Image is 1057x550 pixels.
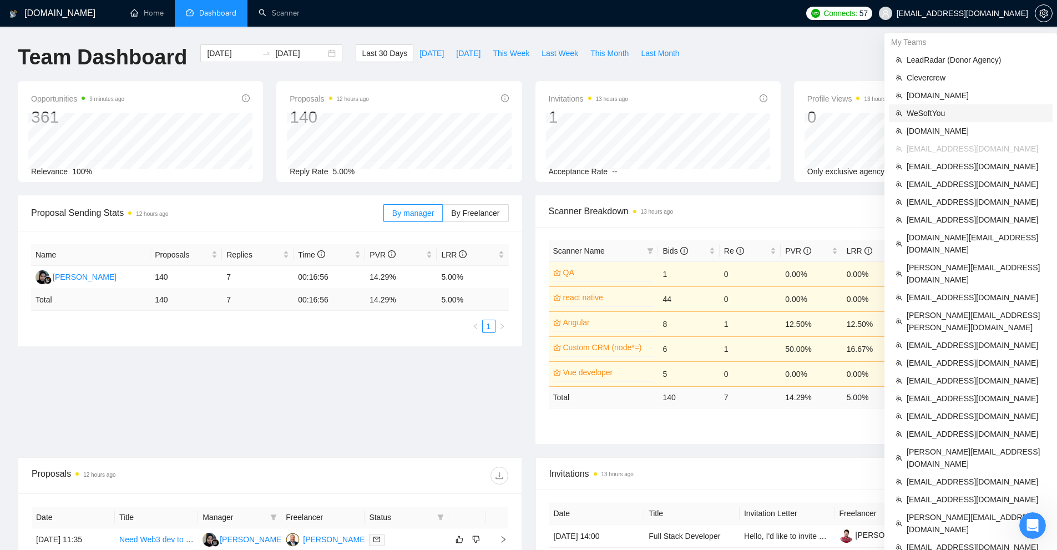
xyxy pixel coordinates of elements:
img: gigradar-bm.png [211,539,219,547]
span: [EMAIL_ADDRESS][DOMAIN_NAME] [907,392,1046,405]
td: 140 [658,386,719,408]
button: dislike [469,533,483,546]
h1: Team Dashboard [18,44,187,70]
span: filter [270,514,277,521]
img: c1hwqgR2S6gHqldNcvUB6JIH-7Sff8x8oP1xi7x2BH3DgQn9BX78FnO7rWx48jsJCC [839,529,853,543]
span: Connects: [823,7,857,19]
span: Acceptance Rate [549,167,608,176]
td: 44 [658,286,719,311]
span: Invitations [549,467,1026,481]
span: team [896,342,902,349]
span: info-circle [803,247,811,255]
span: info-circle [501,94,509,102]
span: Reply Rate [290,167,328,176]
span: team [896,431,902,437]
th: Date [32,507,115,528]
span: PVR [370,250,396,259]
div: [PERSON_NAME] [53,271,117,283]
th: Title [644,503,740,524]
span: [DOMAIN_NAME] [907,125,1046,137]
span: Re [724,246,744,255]
span: [EMAIL_ADDRESS][DOMAIN_NAME] [907,291,1046,304]
span: 100% [72,167,92,176]
span: team [896,110,902,117]
span: team [896,360,902,366]
span: team [896,240,902,247]
td: 5.00 % [842,386,903,408]
span: info-circle [864,247,872,255]
td: 7 [222,289,294,311]
span: [EMAIL_ADDRESS][DOMAIN_NAME] [907,214,1046,226]
span: [PERSON_NAME][EMAIL_ADDRESS][PERSON_NAME][DOMAIN_NAME] [907,309,1046,334]
button: This Month [584,44,635,62]
span: [DATE] [419,47,444,59]
span: Scanner Breakdown [549,204,1026,218]
td: 1 [720,336,781,361]
span: team [896,520,902,527]
button: [DATE] [450,44,487,62]
span: team [896,413,902,420]
span: [EMAIL_ADDRESS][DOMAIN_NAME] [907,476,1046,488]
span: [DOMAIN_NAME][EMAIL_ADDRESS][DOMAIN_NAME] [907,231,1046,256]
span: Bids [662,246,687,255]
span: Clevercrew [907,72,1046,84]
img: gigradar-bm.png [44,276,52,284]
span: 5.00% [333,167,355,176]
a: Angular [563,316,652,329]
td: 5 [658,361,719,386]
a: QA [563,266,652,279]
span: Only exclusive agency members [807,167,919,176]
span: [EMAIL_ADDRESS][DOMAIN_NAME] [907,178,1046,190]
span: team [896,377,902,384]
div: 0 [807,107,897,128]
span: team [896,145,902,152]
td: 00:16:56 [294,289,365,311]
span: team [896,181,902,188]
td: 0.00% [842,261,903,286]
span: [EMAIL_ADDRESS][DOMAIN_NAME] [907,428,1046,440]
a: VL[PERSON_NAME] [286,534,367,543]
span: crown [553,269,561,276]
button: like [453,533,466,546]
span: [EMAIL_ADDRESS][DOMAIN_NAME] [907,339,1046,351]
td: 0.00% [781,361,842,386]
img: VL [286,533,300,547]
span: team [896,455,902,461]
td: 140 [150,266,222,289]
span: Proposals [290,92,369,105]
span: [DATE] [456,47,481,59]
span: Invitations [549,92,628,105]
span: [EMAIL_ADDRESS][DOMAIN_NAME] [907,410,1046,422]
button: Last Month [635,44,685,62]
td: 0 [720,361,781,386]
a: [PERSON_NAME] [839,531,919,539]
td: 50.00% [781,336,842,361]
span: info-circle [388,250,396,258]
th: Freelancer [835,503,930,524]
a: 1 [483,320,495,332]
div: 361 [31,107,124,128]
span: right [490,536,507,543]
td: 16.67% [842,336,903,361]
td: Full Stack Developer [644,524,740,548]
span: team [896,199,902,205]
td: 5.00 % [437,289,508,311]
img: SM [36,270,49,284]
span: [EMAIL_ADDRESS][DOMAIN_NAME] [907,196,1046,208]
div: [PERSON_NAME] [220,533,284,546]
button: Last 30 Days [356,44,413,62]
a: homeHome [130,8,164,18]
button: Collapse window [333,4,355,26]
input: End date [275,47,326,59]
a: setting [1035,9,1053,18]
span: info-circle [736,247,744,255]
span: 57 [859,7,868,19]
div: Proposals [32,467,270,485]
span: [EMAIL_ADDRESS][DOMAIN_NAME] [907,143,1046,155]
span: team [896,478,902,485]
span: info-circle [760,94,767,102]
th: Manager [198,507,281,528]
span: Last 30 Days [362,47,407,59]
td: 8 [658,311,719,336]
td: [DATE] 14:00 [549,524,645,548]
